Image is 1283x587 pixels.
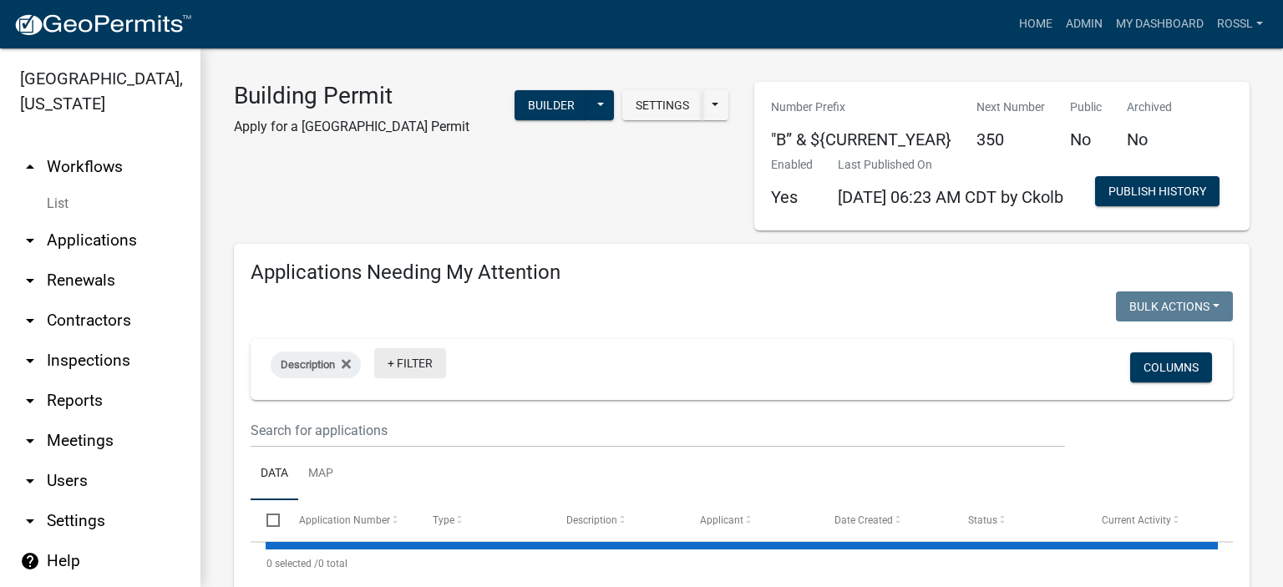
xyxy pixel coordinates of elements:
p: Enabled [771,156,813,174]
h5: Yes [771,187,813,207]
i: arrow_drop_down [20,351,40,371]
a: My Dashboard [1109,8,1210,40]
button: Publish History [1095,176,1220,206]
datatable-header-cell: Application Number [282,500,416,540]
a: Admin [1059,8,1109,40]
a: Map [298,448,343,501]
datatable-header-cell: Applicant [684,500,818,540]
i: arrow_drop_down [20,471,40,491]
p: Last Published On [838,156,1063,174]
datatable-header-cell: Type [417,500,550,540]
span: Description [281,358,335,371]
a: RossL [1210,8,1270,40]
i: help [20,551,40,571]
input: Search for applications [251,413,1065,448]
span: Status [968,514,997,526]
button: Settings [622,90,702,120]
i: arrow_drop_down [20,230,40,250]
span: 0 selected / [266,558,318,569]
button: Columns [1130,352,1212,382]
wm-modal-confirm: Workflow Publish History [1095,186,1220,200]
span: Applicant [700,514,743,526]
span: [DATE] 06:23 AM CDT by Ckolb [838,187,1063,207]
span: Application Number [299,514,390,526]
h5: 350 [976,129,1045,149]
span: Description [566,514,617,526]
div: 0 total [251,543,1233,584]
p: Next Number [976,99,1045,116]
i: arrow_drop_down [20,391,40,411]
h5: "B” & ${CURRENT_YEAR} [771,129,951,149]
p: Public [1070,99,1102,116]
p: Number Prefix [771,99,951,116]
p: Archived [1127,99,1172,116]
a: Data [251,448,298,501]
i: arrow_drop_down [20,271,40,291]
i: arrow_drop_up [20,157,40,177]
span: Date Created [834,514,893,526]
datatable-header-cell: Description [550,500,684,540]
h5: No [1070,129,1102,149]
i: arrow_drop_down [20,311,40,331]
h4: Applications Needing My Attention [251,261,1233,285]
span: Current Activity [1102,514,1171,526]
h5: No [1127,129,1172,149]
span: Type [433,514,454,526]
i: arrow_drop_down [20,431,40,451]
a: + Filter [374,348,446,378]
p: Apply for a [GEOGRAPHIC_DATA] Permit [234,117,469,137]
datatable-header-cell: Select [251,500,282,540]
h3: Building Permit [234,82,469,110]
i: arrow_drop_down [20,511,40,531]
button: Builder [515,90,588,120]
datatable-header-cell: Date Created [818,500,951,540]
datatable-header-cell: Current Activity [1086,500,1220,540]
datatable-header-cell: Status [952,500,1086,540]
button: Bulk Actions [1116,291,1233,321]
a: Home [1012,8,1059,40]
